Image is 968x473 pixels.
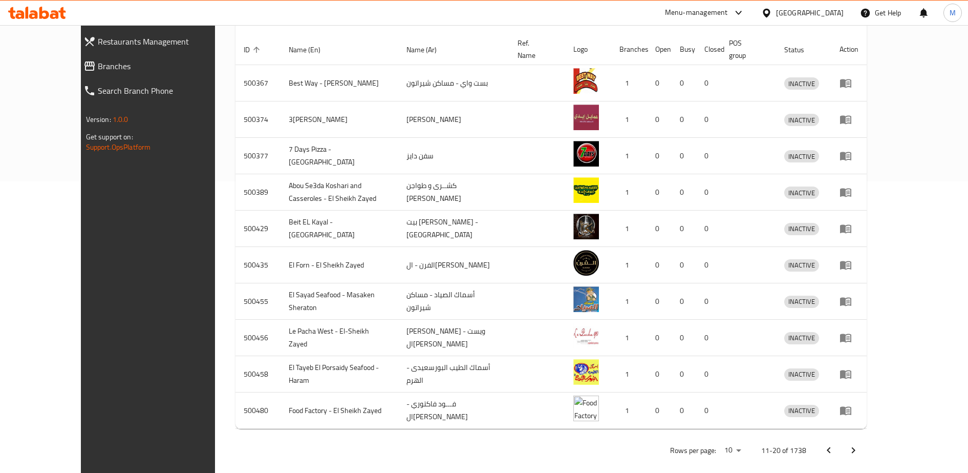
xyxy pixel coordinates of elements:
[611,101,647,138] td: 1
[398,283,509,320] td: أسماك الصياد - مساكن شيراتون
[784,405,819,417] div: INACTIVE
[647,283,672,320] td: 0
[696,34,721,65] th: Closed
[281,320,398,356] td: Le Pacha West - El-Sheikh Zayed
[235,101,281,138] td: 500374
[729,37,764,61] span: POS group
[281,101,398,138] td: 3[PERSON_NAME]
[696,101,721,138] td: 0
[840,404,858,417] div: Menu
[784,187,819,199] span: INACTIVE
[86,113,111,126] span: Version:
[784,368,819,380] span: INACTIVE
[647,65,672,101] td: 0
[647,356,672,393] td: 0
[840,332,858,344] div: Menu
[611,65,647,101] td: 1
[696,65,721,101] td: 0
[573,68,599,94] img: Best Way - Masaken Sheraton
[672,320,696,356] td: 0
[235,34,867,429] table: enhanced table
[573,177,599,203] img: Abou Se3da Koshari and Casseroles - El Sheikh Zayed
[398,247,509,283] td: الفرن - ال[PERSON_NAME]
[573,396,599,421] img: Food Factory - El Sheikh Zayed
[573,359,599,385] img: El Tayeb El Porsaidy Seafood - Haram
[647,320,672,356] td: 0
[398,101,509,138] td: [PERSON_NAME]
[840,368,858,380] div: Menu
[672,356,696,393] td: 0
[611,320,647,356] td: 1
[573,214,599,239] img: Beit EL Kayal - Nasr city
[281,393,398,429] td: Food Factory - El Sheikh Zayed
[398,356,509,393] td: أسماك الطيب البورسعيدى - الهرم
[75,29,243,54] a: Restaurants Management
[784,405,819,417] span: INACTIVE
[235,320,281,356] td: 500456
[672,138,696,174] td: 0
[647,174,672,211] td: 0
[665,7,728,19] div: Menu-management
[672,247,696,283] td: 0
[518,37,553,61] span: Ref. Name
[840,186,858,198] div: Menu
[398,320,509,356] td: [PERSON_NAME] ويست - ال[PERSON_NAME]
[696,174,721,211] td: 0
[696,320,721,356] td: 0
[281,283,398,320] td: El Sayad Seafood - Masaken Sheraton
[784,332,819,344] span: INACTIVE
[761,444,806,457] p: 11-20 of 1738
[720,443,745,458] div: Rows per page:
[672,34,696,65] th: Busy
[75,78,243,103] a: Search Branch Phone
[235,393,281,429] td: 500480
[840,77,858,89] div: Menu
[647,393,672,429] td: 0
[696,283,721,320] td: 0
[573,323,599,348] img: Le Pacha West - El-Sheikh Zayed
[784,77,819,90] div: INACTIVE
[950,7,956,18] span: M
[647,247,672,283] td: 0
[840,222,858,235] div: Menu
[75,54,243,78] a: Branches
[784,114,819,126] span: INACTIVE
[672,283,696,320] td: 0
[98,35,234,48] span: Restaurants Management
[281,356,398,393] td: El Tayeb El Porsaidy Seafood - Haram
[281,174,398,211] td: Abou Se3da Koshari and Casseroles - El Sheikh Zayed
[647,34,672,65] th: Open
[398,174,509,211] td: كشــرى و طواجن [PERSON_NAME]
[98,85,234,97] span: Search Branch Phone
[573,141,599,167] img: 7 Days Pizza - Nasr City
[611,356,647,393] td: 1
[86,140,151,154] a: Support.OpsPlatform
[840,259,858,271] div: Menu
[784,78,819,90] span: INACTIVE
[696,211,721,247] td: 0
[672,65,696,101] td: 0
[647,138,672,174] td: 0
[672,101,696,138] td: 0
[611,174,647,211] td: 1
[235,138,281,174] td: 500377
[611,138,647,174] td: 1
[672,211,696,247] td: 0
[86,130,133,143] span: Get support on:
[672,393,696,429] td: 0
[398,138,509,174] td: سفن دايز
[784,259,819,271] span: INACTIVE
[573,286,599,312] img: El Sayad Seafood - Masaken Sheraton
[398,211,509,247] td: بيت [PERSON_NAME] - [GEOGRAPHIC_DATA]
[235,356,281,393] td: 500458
[784,223,819,235] div: INACTIVE
[784,296,819,307] span: INACTIVE
[784,150,819,162] div: INACTIVE
[840,295,858,307] div: Menu
[647,101,672,138] td: 0
[98,60,234,72] span: Branches
[611,211,647,247] td: 1
[784,44,818,56] span: Status
[281,138,398,174] td: 7 Days Pizza - [GEOGRAPHIC_DATA]
[398,65,509,101] td: بست واي - مساكن شيراتون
